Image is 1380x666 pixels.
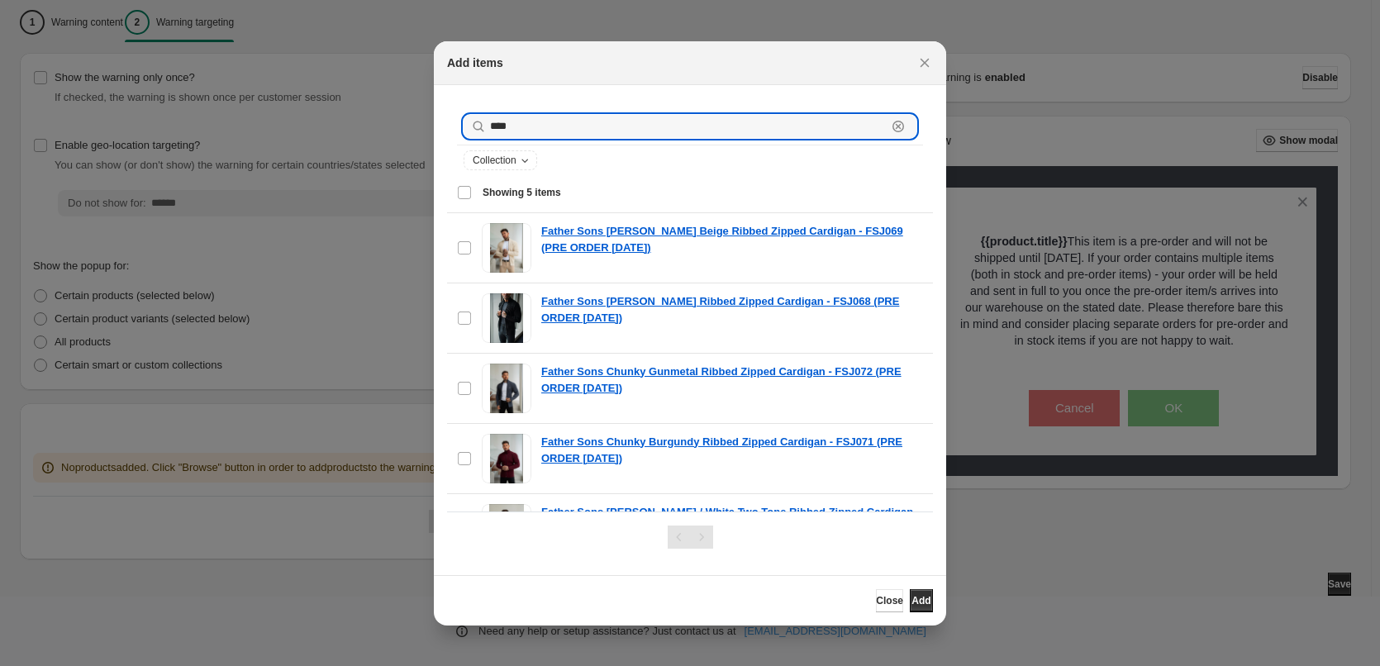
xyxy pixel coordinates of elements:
[464,151,536,169] button: Collection
[541,293,923,326] a: Father Sons [PERSON_NAME] Ribbed Zipped Cardigan - FSJ068 (PRE ORDER [DATE])
[910,589,933,612] button: Add
[541,434,923,467] a: Father Sons Chunky Burgundy Ribbed Zipped Cardigan - FSJ071 (PRE ORDER [DATE])
[911,594,930,607] span: Add
[668,526,713,549] nav: Pagination
[541,364,923,397] a: Father Sons Chunky Gunmetal Ribbed Zipped Cardigan - FSJ072 (PRE ORDER [DATE])
[890,118,907,135] button: Clear
[447,55,503,71] h2: Add items
[483,186,561,199] span: Showing 5 items
[913,51,936,74] button: Close
[541,223,923,256] a: Father Sons [PERSON_NAME] Beige Ribbed Zipped Cardigan - FSJ069 (PRE ORDER [DATE])
[473,154,516,167] span: Collection
[876,594,903,607] span: Close
[541,504,923,537] a: Father Sons [PERSON_NAME] / White Two Tone Ribbed Zipped Cardigan - FSJ073 (PRE ORDER [DATE])
[876,589,903,612] button: Close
